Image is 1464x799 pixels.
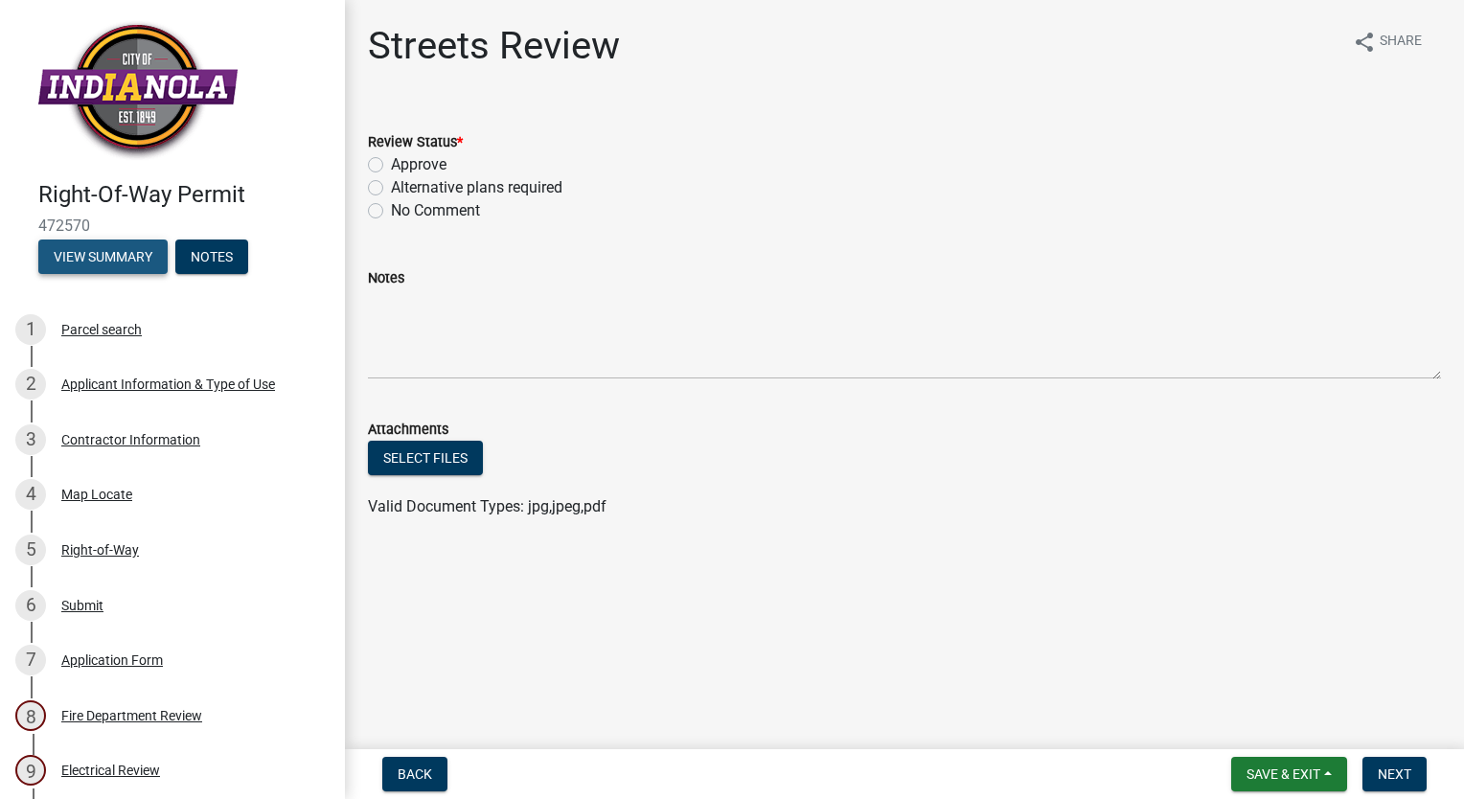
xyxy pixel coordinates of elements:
wm-modal-confirm: Summary [38,250,168,265]
div: 1 [15,314,46,345]
div: Right-of-Way [61,543,139,557]
div: Parcel search [61,323,142,336]
span: Back [398,766,432,782]
wm-modal-confirm: Notes [175,250,248,265]
button: View Summary [38,240,168,274]
label: Alternative plans required [391,176,562,199]
div: Electrical Review [61,764,160,777]
h4: Right-Of-Way Permit [38,181,330,209]
button: Select files [368,441,483,475]
div: Submit [61,599,103,612]
div: Map Locate [61,488,132,501]
div: 2 [15,369,46,399]
div: 4 [15,479,46,510]
div: Contractor Information [61,433,200,446]
label: No Comment [391,199,480,222]
div: Fire Department Review [61,709,202,722]
img: City of Indianola, Iowa [38,20,238,161]
div: 3 [15,424,46,455]
div: 8 [15,700,46,731]
button: Save & Exit [1231,757,1347,791]
label: Attachments [368,423,448,437]
div: 9 [15,755,46,786]
div: Applicant Information & Type of Use [61,377,275,391]
button: Back [382,757,447,791]
h1: Streets Review [368,23,620,69]
span: Next [1378,766,1411,782]
button: Notes [175,240,248,274]
label: Approve [391,153,446,176]
span: 472570 [38,217,307,235]
div: 5 [15,535,46,565]
label: Notes [368,272,404,285]
i: share [1353,31,1376,54]
div: Application Form [61,653,163,667]
span: Save & Exit [1247,766,1320,782]
span: Share [1380,31,1422,54]
label: Review Status [368,136,463,149]
div: 7 [15,645,46,675]
div: 6 [15,590,46,621]
button: shareShare [1338,23,1437,60]
span: Valid Document Types: jpg,jpeg,pdf [368,497,606,515]
button: Next [1362,757,1427,791]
